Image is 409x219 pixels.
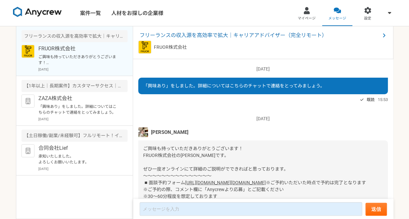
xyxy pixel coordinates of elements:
img: unnamed.jpg [138,127,148,137]
p: [DATE] [138,66,388,72]
img: FRUOR%E3%83%AD%E3%82%B3%E3%82%99.png [21,45,34,58]
p: [DATE] [38,67,128,72]
img: default_org_logo-42cde973f59100197ec2c8e796e4974ac8490bb5b08a0eb061ff975e4574aa76.png [21,144,34,157]
p: ご興味も持っていただきありがとうございます！ FRUOR株式会社の[PERSON_NAME]です。 ぜひ一度オンラインにて詳細のご説明がでできればと思っております。 〜〜〜〜〜〜〜〜〜〜〜〜〜〜... [38,54,119,66]
span: フリーランスの収入源を高効率で拡大｜キャリアアドバイザー（完全リモート） [140,32,380,39]
p: ZAZA株式会社 [38,95,119,102]
p: 「興味あり」をしました。詳細についてはこちらのチャットで連絡をとってみましょう。 [38,104,119,115]
span: 設定 [364,16,371,21]
p: [DATE] [38,117,128,122]
button: 送信 [365,203,387,216]
div: 【土日稼働/副業/未経験可】フルリモート！インサイドセールス募集（長期案件） [21,130,128,142]
img: default_org_logo-42cde973f59100197ec2c8e796e4974ac8490bb5b08a0eb061ff975e4574aa76.png [21,95,34,108]
div: フリーランスの収入源を高効率で拡大｜キャリアアドバイザー（完全リモート） [21,30,128,42]
p: FRUOR株式会社 [154,44,187,51]
img: FRUOR%E3%83%AD%E3%82%B3%E3%82%99.png [138,41,151,54]
span: 15:53 [378,97,388,103]
span: 既読 [367,96,375,104]
p: FRUOR株式会社 [38,45,119,53]
p: 承知いたしました。 よろしくお願いいたします。 [38,153,119,165]
span: ご興味も持っていただきありがとうございます！ FRUOR株式会社の[PERSON_NAME]です。 ぜひ一度オンラインにて詳細のご説明がでできればと思っております。 〜〜〜〜〜〜〜〜〜〜〜〜〜〜... [143,146,288,185]
span: [PERSON_NAME] [151,129,188,136]
span: メッセージ [328,16,346,21]
span: マイページ [298,16,316,21]
div: 【1年以上｜長期案件】カスタマーサクセス｜法人営業経験1年〜｜フルリモ◎ [21,80,128,92]
a: [URL][DOMAIN_NAME][DOMAIN_NAME] [185,180,266,185]
span: 「興味あり」をしました。詳細についてはこちらのチャットで連絡をとってみましょう。 [143,83,325,88]
p: [DATE] [38,166,128,171]
p: 合同会社Lief [38,144,119,152]
p: [DATE] [138,115,388,122]
img: 8DqYSo04kwAAAAASUVORK5CYII= [13,7,62,17]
